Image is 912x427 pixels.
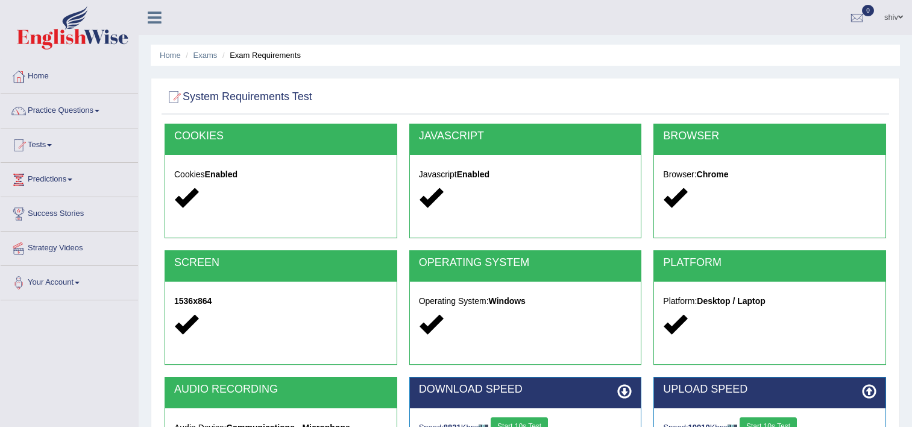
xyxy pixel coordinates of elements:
[1,60,138,90] a: Home
[489,296,526,306] strong: Windows
[160,51,181,60] a: Home
[1,232,138,262] a: Strategy Videos
[219,49,301,61] li: Exam Requirements
[457,169,489,179] strong: Enabled
[174,170,388,179] h5: Cookies
[1,163,138,193] a: Predictions
[193,51,218,60] a: Exams
[419,170,632,179] h5: Javascript
[862,5,874,16] span: 0
[174,384,388,396] h2: AUDIO RECORDING
[663,130,876,142] h2: BROWSER
[419,297,632,306] h5: Operating System:
[697,296,766,306] strong: Desktop / Laptop
[174,257,388,269] h2: SCREEN
[663,257,876,269] h2: PLATFORM
[1,197,138,227] a: Success Stories
[663,170,876,179] h5: Browser:
[1,266,138,296] a: Your Account
[419,257,632,269] h2: OPERATING SYSTEM
[663,384,876,396] h2: UPLOAD SPEED
[165,88,312,106] h2: System Requirements Test
[419,384,632,396] h2: DOWNLOAD SPEED
[419,130,632,142] h2: JAVASCRIPT
[205,169,237,179] strong: Enabled
[1,128,138,159] a: Tests
[174,130,388,142] h2: COOKIES
[663,297,876,306] h5: Platform:
[697,169,729,179] strong: Chrome
[174,296,212,306] strong: 1536x864
[1,94,138,124] a: Practice Questions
